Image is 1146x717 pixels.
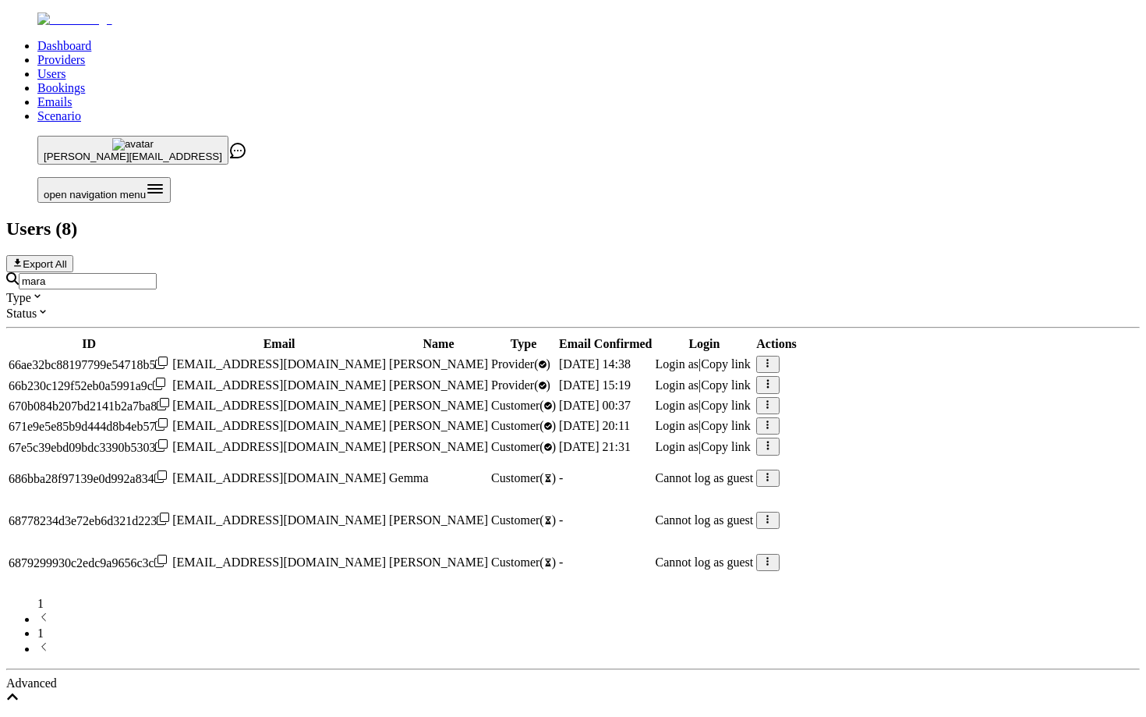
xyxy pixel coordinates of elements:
span: validated [491,419,556,432]
span: [PERSON_NAME] [389,419,488,432]
span: Copy link [701,378,751,392]
span: [DATE] 00:37 [559,399,631,412]
a: Bookings [37,81,85,94]
a: Scenario [37,109,81,122]
span: Login as [656,419,699,432]
th: Actions [755,336,798,352]
span: [EMAIL_ADDRESS][DOMAIN_NAME] [172,555,386,569]
span: - [559,471,563,485]
div: Click to copy [9,439,169,455]
span: [DATE] 20:11 [559,419,630,432]
span: [EMAIL_ADDRESS][DOMAIN_NAME] [172,357,386,371]
div: | [656,419,754,433]
th: Email [172,336,387,352]
span: [DATE] 15:19 [559,378,631,392]
div: Click to copy [9,470,169,486]
span: [PERSON_NAME] [389,378,488,392]
span: Customer ( ) [491,471,556,485]
span: [PERSON_NAME] [389,357,488,371]
span: [PERSON_NAME] [389,513,488,527]
span: Login as [656,440,699,453]
div: Click to copy [9,513,169,528]
th: Email Confirmed [558,336,653,352]
span: Copy link [701,440,751,453]
span: [EMAIL_ADDRESS][DOMAIN_NAME] [172,378,386,392]
div: Click to copy [9,378,169,393]
span: 1 [37,597,44,610]
th: Type [490,336,557,352]
div: | [656,378,754,392]
p: Cannot log as guest [656,513,754,527]
button: Export All [6,255,73,272]
span: Login as [656,378,699,392]
span: [EMAIL_ADDRESS][DOMAIN_NAME] [172,399,386,412]
span: [DATE] 21:31 [559,440,631,453]
button: avatar[PERSON_NAME][EMAIL_ADDRESS] [37,136,228,165]
a: Dashboard [37,39,91,52]
th: ID [8,336,170,352]
span: validated [491,357,550,371]
span: open navigation menu [44,189,146,201]
li: pagination item 1 active [37,626,1140,641]
span: [EMAIL_ADDRESS][DOMAIN_NAME] [172,513,386,527]
span: - [559,555,563,569]
h2: Users ( 8 ) [6,218,1140,240]
li: previous page button [37,611,1140,626]
span: Advanced [6,676,57,690]
div: Status [6,305,1140,321]
span: Customer ( ) [491,513,556,527]
span: [EMAIL_ADDRESS][DOMAIN_NAME] [172,419,386,432]
p: Cannot log as guest [656,471,754,485]
div: Click to copy [9,418,169,434]
button: Open menu [37,177,171,203]
input: Search by email [19,273,157,289]
a: Users [37,67,65,80]
div: Click to copy [9,398,169,414]
a: Emails [37,95,72,108]
span: Copy link [701,419,751,432]
span: - [559,513,563,527]
span: [PERSON_NAME] [389,399,488,412]
span: validated [491,399,556,412]
div: Type [6,289,1140,305]
span: Customer ( ) [491,555,556,569]
li: next page button [37,641,1140,656]
span: validated [491,440,556,453]
a: Providers [37,53,85,66]
th: Login [655,336,755,352]
span: Copy link [701,399,751,412]
span: [PERSON_NAME] [389,555,488,569]
span: validated [491,378,550,392]
span: [PERSON_NAME] [389,440,488,453]
img: avatar [112,138,154,151]
span: [EMAIL_ADDRESS][DOMAIN_NAME] [172,440,386,453]
div: | [656,440,754,454]
div: | [656,357,754,371]
img: Fluum Logo [37,12,112,27]
span: [DATE] 14:38 [559,357,631,371]
div: Click to copy [9,357,169,372]
span: Gemma [389,471,429,485]
span: [PERSON_NAME][EMAIL_ADDRESS] [44,151,222,162]
div: Click to copy [9,555,169,570]
th: Name [388,336,489,352]
p: Cannot log as guest [656,555,754,570]
span: [EMAIL_ADDRESS][DOMAIN_NAME] [172,471,386,485]
nav: pagination navigation [6,597,1140,656]
span: Login as [656,399,699,412]
div: | [656,399,754,413]
span: Copy link [701,357,751,371]
span: Login as [656,357,699,371]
